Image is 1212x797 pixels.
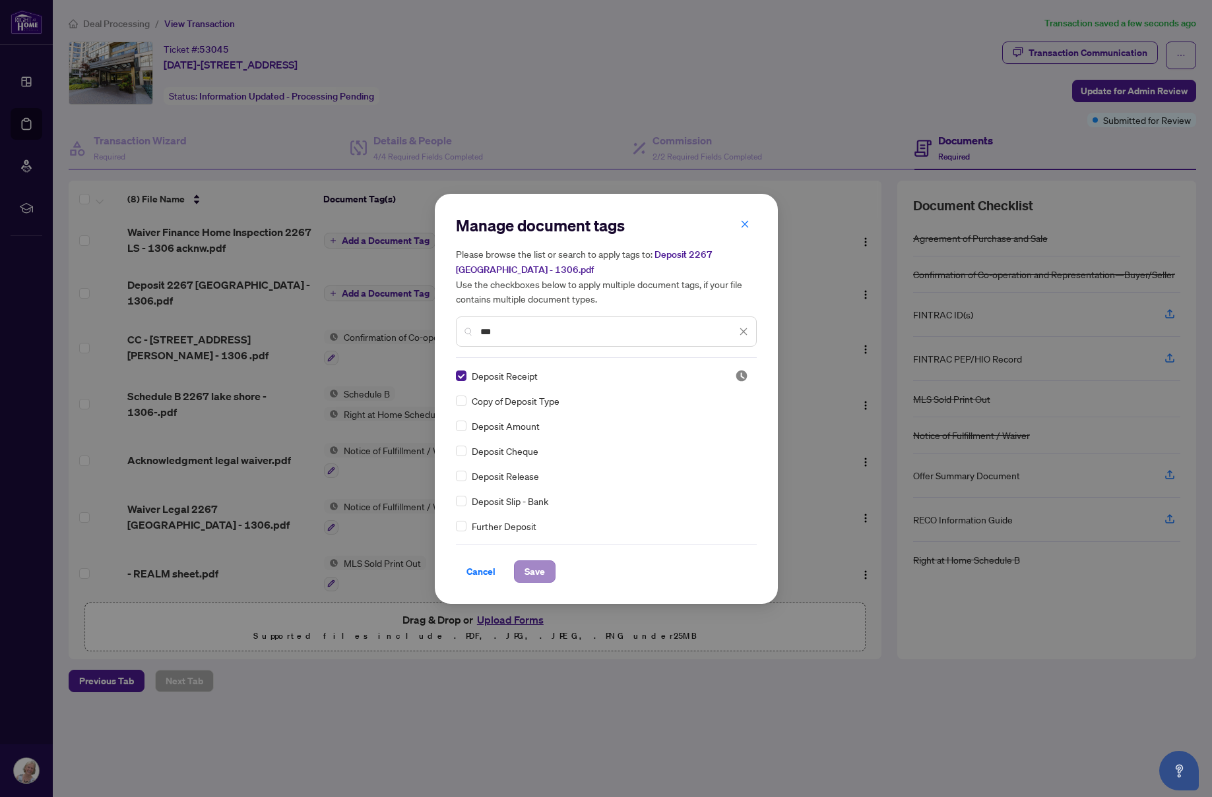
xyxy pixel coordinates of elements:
[472,494,548,508] span: Deposit Slip - Bank
[735,369,748,382] img: status
[472,369,538,383] span: Deposit Receipt
[740,220,750,229] span: close
[456,560,506,583] button: Cancel
[456,215,757,236] h2: Manage document tags
[456,247,757,306] h5: Please browse the list or search to apply tags to: Use the checkboxes below to apply multiple doc...
[514,560,556,583] button: Save
[1159,751,1199,790] button: Open asap
[472,469,539,483] span: Deposit Release
[739,327,748,336] span: close
[472,419,540,433] span: Deposit Amount
[466,561,495,582] span: Cancel
[472,519,536,533] span: Further Deposit
[525,561,545,582] span: Save
[456,249,713,276] span: Deposit 2267 [GEOGRAPHIC_DATA] - 1306.pdf
[472,394,559,408] span: Copy of Deposit Type
[735,369,748,382] span: Pending Review
[472,444,538,458] span: Deposit Cheque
